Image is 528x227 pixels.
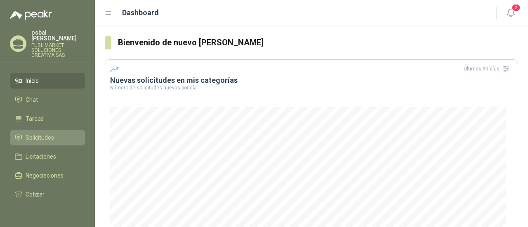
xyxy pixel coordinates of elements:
a: Chat [10,92,85,108]
button: 2 [503,6,518,21]
a: Inicio [10,73,85,89]
a: Solicitudes [10,130,85,145]
span: Licitaciones [26,152,56,161]
a: Tareas [10,111,85,126]
div: Últimos 30 días [464,62,513,75]
span: Tareas [26,114,44,123]
img: Logo peakr [10,10,52,20]
span: Negociaciones [26,171,64,180]
a: Cotizar [10,187,85,202]
span: 2 [511,4,521,12]
p: Número de solicitudes nuevas por día [110,85,513,90]
span: Solicitudes [26,133,54,142]
h1: Dashboard [122,7,159,19]
p: osbal [PERSON_NAME] [31,30,85,41]
span: Cotizar [26,190,45,199]
p: PUBLIMARKET SOLUCIONES CREATIVA SAS [31,43,85,58]
h3: Nuevas solicitudes en mis categorías [110,75,513,85]
span: Inicio [26,76,39,85]
h3: Bienvenido de nuevo [PERSON_NAME] [118,36,519,49]
a: Licitaciones [10,149,85,164]
a: Negociaciones [10,168,85,183]
span: Chat [26,95,38,104]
